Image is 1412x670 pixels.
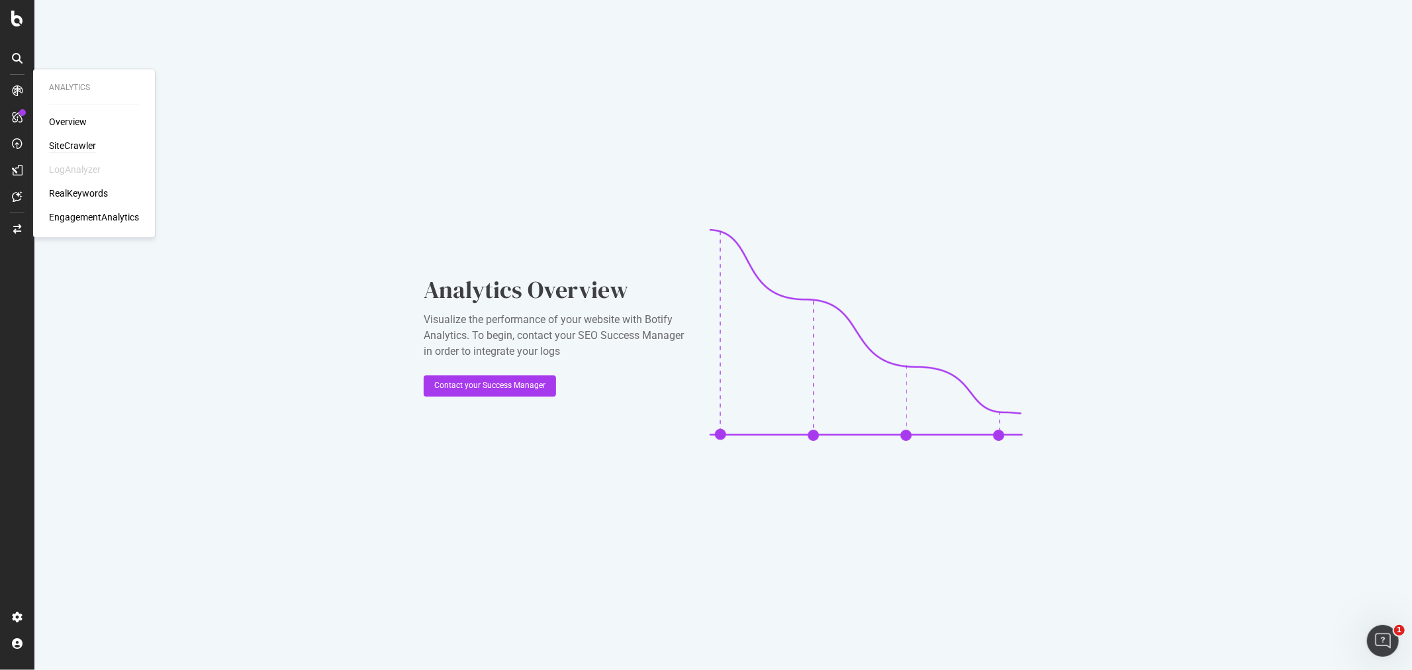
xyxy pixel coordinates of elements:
[49,211,139,224] a: EngagementAnalytics
[424,312,688,359] div: Visualize the performance of your website with Botify Analytics. To begin, contact your SEO Succe...
[49,140,96,153] a: SiteCrawler
[1394,625,1405,636] span: 1
[710,229,1022,441] img: CaL_T18e.png
[49,82,139,93] div: Analytics
[1367,625,1399,657] iframe: Intercom live chat
[424,375,556,397] button: Contact your Success Manager
[49,116,87,129] a: Overview
[424,273,688,307] div: Analytics Overview
[49,187,108,201] a: RealKeywords
[49,164,101,177] div: LogAnalyzer
[434,380,545,391] div: Contact your Success Manager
